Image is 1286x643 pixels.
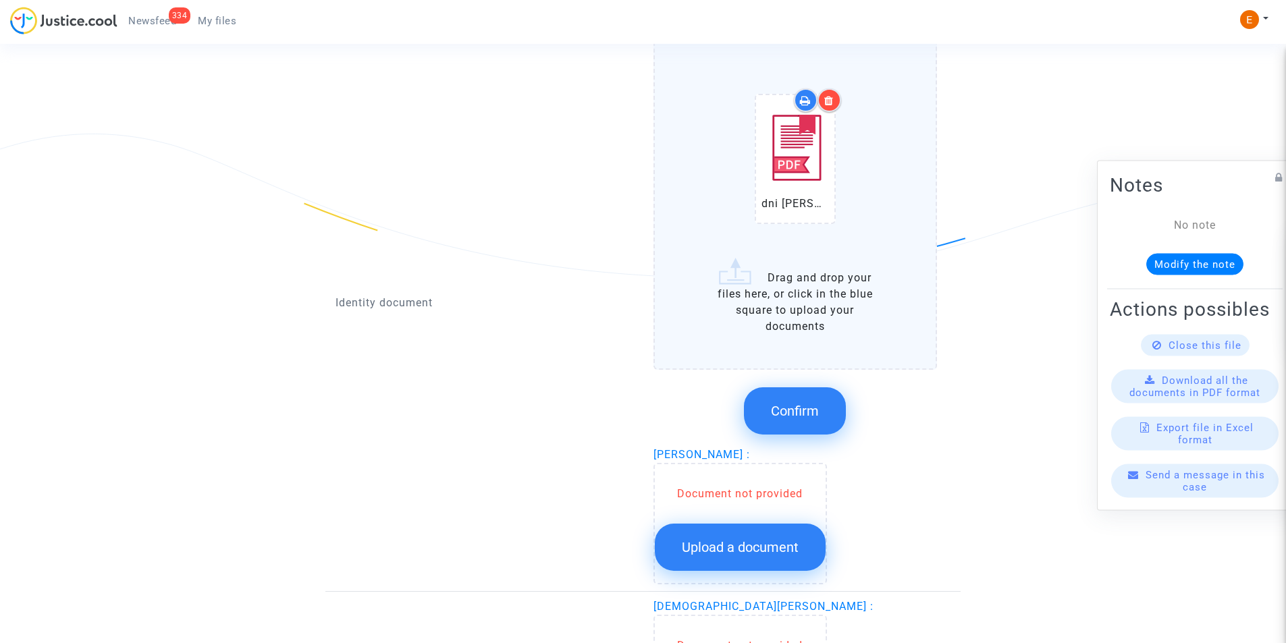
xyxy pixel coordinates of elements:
a: My files [187,11,247,31]
a: 334Newsfeed [117,11,187,31]
button: Modify the note [1146,253,1243,275]
span: Close this file [1169,339,1241,351]
span: My files [198,15,236,27]
button: Upload a document [655,524,826,571]
button: Confirm [744,387,846,435]
h2: Actions possibles [1110,297,1280,320]
span: Newsfeed [128,15,176,27]
img: jc-logo.svg [10,7,117,34]
div: Document not provided [655,486,826,502]
span: [DEMOGRAPHIC_DATA][PERSON_NAME] : [653,600,874,613]
span: Download all the documents in PDF format [1129,374,1260,398]
h2: Notes [1110,173,1280,196]
div: 334 [169,7,191,24]
span: [PERSON_NAME] : [653,448,750,461]
div: No note [1130,217,1260,233]
span: Upload a document [682,539,799,555]
span: Send a message in this case [1146,468,1265,493]
span: Confirm [771,403,819,419]
span: Export file in Excel format [1156,421,1254,445]
p: Identity document [336,294,633,311]
img: ACg8ocIeiFvHKe4dA5oeRFd_CiCnuxWUEc1A2wYhRJE3TTWt=s96-c [1240,10,1259,29]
